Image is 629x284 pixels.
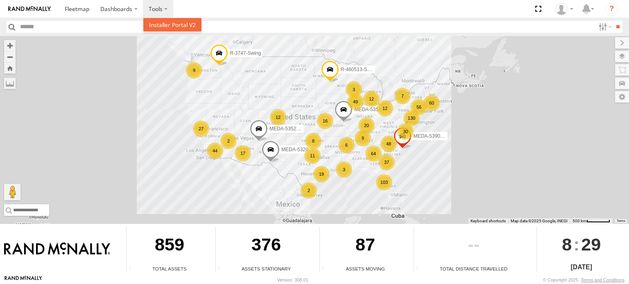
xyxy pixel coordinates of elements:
div: 103 [376,174,392,190]
div: [DATE] [537,262,626,272]
label: Measure [4,78,16,89]
button: Keyboard shortcuts [471,218,506,224]
button: Zoom Home [4,63,16,74]
div: 130 [403,110,420,126]
a: Visit our Website [5,276,42,284]
div: 9 [186,62,202,78]
div: 44 [207,143,223,159]
div: Total number of assets current in transit. [320,266,332,272]
div: 2 [301,182,317,199]
label: Map Settings [615,91,629,103]
div: Jerry Constable [552,3,576,15]
div: 49 [347,94,364,110]
div: 17 [235,145,251,161]
div: 3 [346,81,362,98]
div: 87 [320,227,410,265]
div: 48 [380,136,397,152]
i: ? [605,2,618,16]
div: © Copyright 2025 - [543,277,624,282]
div: 16 [317,113,333,129]
img: rand-logo.svg [8,6,51,12]
a: Terms and Conditions [581,277,624,282]
div: 12 [270,109,286,125]
div: 20 [358,117,375,134]
span: MEDA-535215-Roll [269,126,312,132]
div: Assets Stationary [216,265,317,272]
div: 2 [220,133,237,149]
div: 60 [423,95,440,111]
div: 859 [127,227,213,265]
div: 6 [338,137,355,153]
button: Map Scale: 500 km per 54 pixels [570,218,613,224]
a: Terms (opens in new tab) [617,219,625,222]
div: Total number of assets current stationary. [216,266,228,272]
div: 64 [365,145,382,162]
div: 37 [378,154,395,170]
div: Version: 308.01 [277,277,308,282]
span: 29 [581,227,601,262]
div: : [537,227,626,262]
div: 7 [394,88,411,104]
div: Assets Moving [320,265,410,272]
div: 11 [304,148,321,164]
span: MEDA-535204-Roll [354,107,396,112]
span: 500 km [572,219,586,223]
img: Rand McNally [4,242,110,256]
span: R-3747-Swing [230,50,261,56]
div: 30 [397,123,414,140]
button: Zoom in [4,40,16,51]
div: 376 [216,227,317,265]
div: 12 [377,100,393,116]
div: 12 [363,91,380,107]
div: 27 [193,121,209,137]
div: Total Distance Travelled [414,265,534,272]
div: Total distance travelled by all assets within specified date range and applied filters [414,266,426,272]
label: Search Filter Options [595,21,613,33]
div: 3 [336,161,352,178]
div: Total Assets [127,265,213,272]
span: MEDA-532003-Roll [281,147,324,152]
button: Zoom out [4,51,16,63]
span: MEDA-539001-Roll [413,133,455,139]
span: R-460513-Swing [341,67,377,72]
div: 8 [305,133,321,149]
button: Drag Pegman onto the map to open Street View [4,184,20,200]
span: 8 [562,227,572,262]
div: 19 [313,166,330,182]
div: 9 [355,130,371,146]
div: 56 [411,99,427,115]
div: Total number of Enabled Assets [127,266,139,272]
span: Map data ©2025 Google, INEGI [511,219,568,223]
